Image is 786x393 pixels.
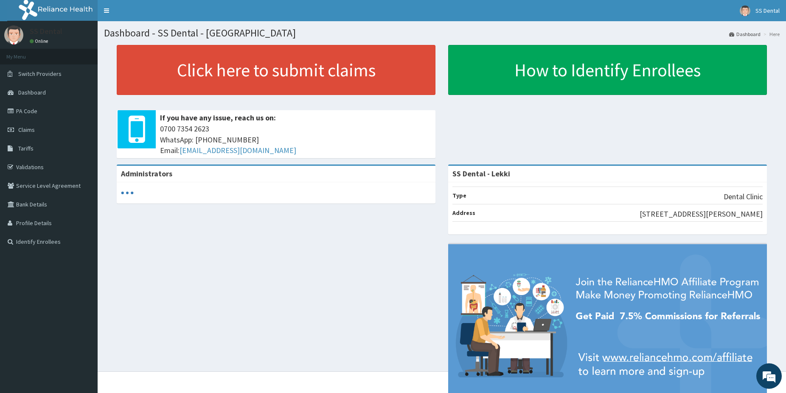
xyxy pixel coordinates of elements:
[30,28,62,35] p: SS Dental
[30,38,50,44] a: Online
[160,123,431,156] span: 0700 7354 2623 WhatsApp: [PHONE_NUMBER] Email:
[740,6,750,16] img: User Image
[452,192,466,199] b: Type
[452,209,475,217] b: Address
[18,145,34,152] span: Tariffs
[18,70,62,78] span: Switch Providers
[121,169,172,178] b: Administrators
[761,31,780,38] li: Here
[117,45,435,95] a: Click here to submit claims
[18,89,46,96] span: Dashboard
[755,7,780,14] span: SS Dental
[448,45,767,95] a: How to Identify Enrollees
[729,31,761,38] a: Dashboard
[104,28,780,39] h1: Dashboard - SS Dental - [GEOGRAPHIC_DATA]
[18,126,35,134] span: Claims
[640,209,763,220] p: [STREET_ADDRESS][PERSON_NAME]
[4,25,23,45] img: User Image
[121,187,134,199] svg: audio-loading
[160,113,276,123] b: If you have any issue, reach us on:
[180,145,296,155] a: [EMAIL_ADDRESS][DOMAIN_NAME]
[724,191,763,202] p: Dental Clinic
[452,169,510,178] strong: SS Dental - Lekki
